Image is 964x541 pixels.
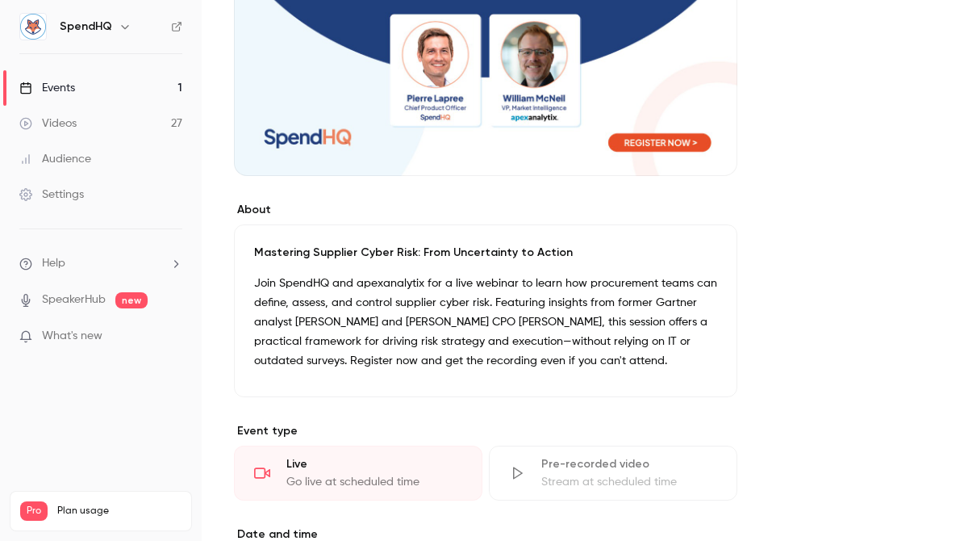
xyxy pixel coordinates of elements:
[541,474,717,490] div: Stream at scheduled time
[163,329,182,344] iframe: Noticeable Trigger
[254,274,717,371] p: Join SpendHQ and apexanalytix for a live webinar to learn how procurement teams can define, asses...
[20,14,46,40] img: SpendHQ
[19,255,182,272] li: help-dropdown-opener
[286,456,462,472] div: Live
[234,423,737,439] p: Event type
[115,292,148,308] span: new
[19,187,84,203] div: Settings
[42,328,102,345] span: What's new
[234,202,737,218] label: About
[42,255,65,272] span: Help
[19,80,75,96] div: Events
[19,151,91,167] div: Audience
[19,115,77,132] div: Videos
[20,501,48,521] span: Pro
[234,446,482,501] div: LiveGo live at scheduled time
[541,456,717,472] div: Pre-recorded video
[42,291,106,308] a: SpeakerHub
[286,474,462,490] div: Go live at scheduled time
[57,505,182,518] span: Plan usage
[60,19,112,35] h6: SpendHQ
[489,446,737,501] div: Pre-recorded videoStream at scheduled time
[254,245,717,261] p: Mastering Supplier Cyber Risk: From Uncertainty to Action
